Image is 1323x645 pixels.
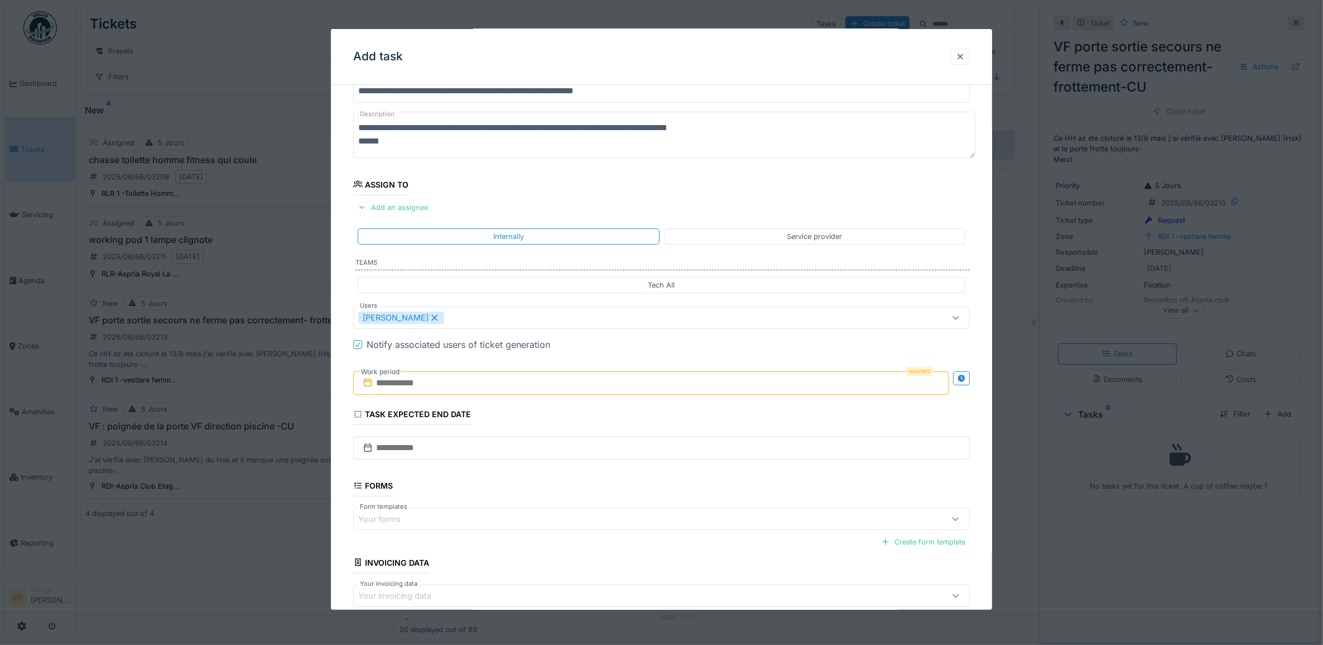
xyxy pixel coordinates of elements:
h3: Add task [353,50,403,64]
div: Your forms [358,513,416,525]
label: Work period [360,366,401,378]
div: Required [906,367,933,376]
div: Assign to [353,176,409,195]
label: Users [358,301,379,310]
div: Service provider [787,231,842,242]
div: Invoicing data [353,555,430,574]
div: [PERSON_NAME] [358,312,444,324]
label: Your invoicing data [358,579,420,589]
div: Forms [353,477,393,496]
div: Internally [493,231,524,242]
div: Add an assignee [353,200,432,215]
div: Tech All [648,280,675,290]
label: Form templates [358,502,410,512]
div: Create form template [877,534,970,550]
div: Notify associated users of ticket generation [367,338,550,351]
div: Task expected end date [353,406,472,425]
div: Your invoicing data [358,590,447,602]
label: Teams [355,258,970,270]
label: Description [358,107,397,121]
